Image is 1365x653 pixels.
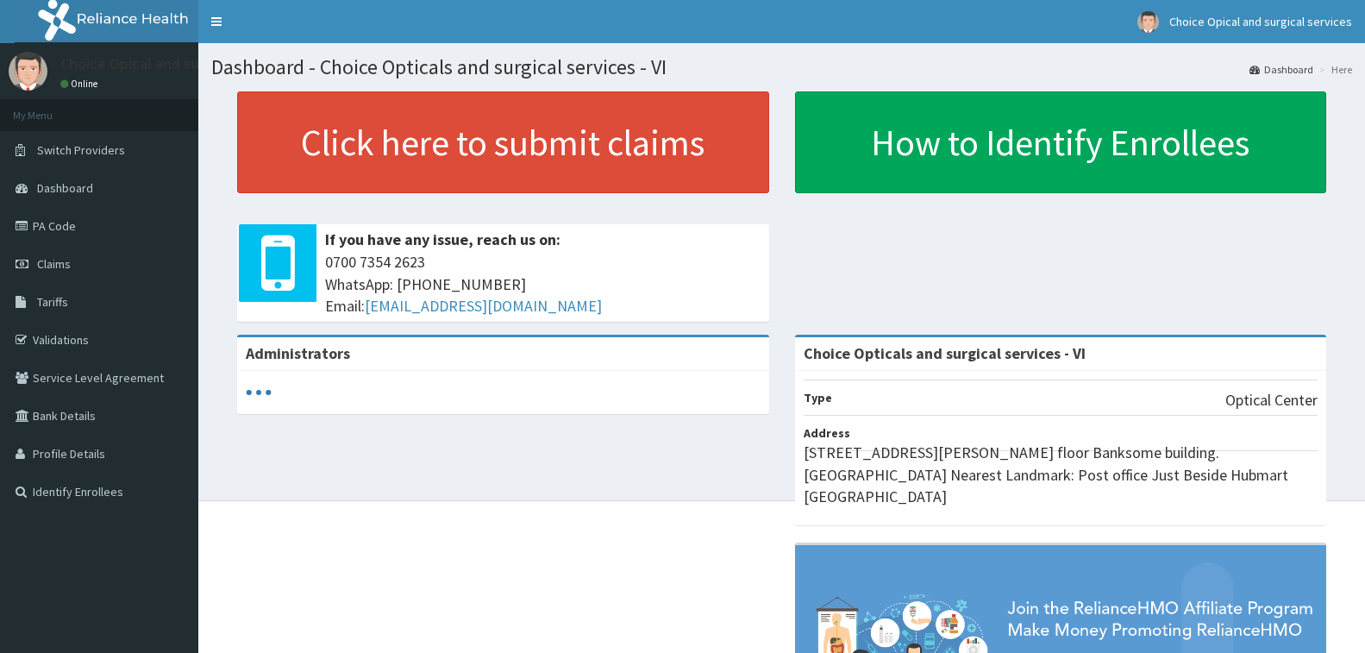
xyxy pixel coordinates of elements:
a: Click here to submit claims [237,91,769,193]
svg: audio-loading [246,380,272,405]
span: Claims [37,256,71,272]
a: How to Identify Enrollees [795,91,1327,193]
a: Dashboard [1249,62,1313,77]
span: Switch Providers [37,142,125,158]
a: [EMAIL_ADDRESS][DOMAIN_NAME] [365,296,602,316]
strong: Choice Opticals and surgical services - VI [804,343,1086,363]
p: [STREET_ADDRESS][PERSON_NAME] floor Banksome building. [GEOGRAPHIC_DATA] Nearest Landmark: Post o... [804,442,1318,508]
b: Type [804,390,832,405]
b: Address [804,425,850,441]
img: User Image [9,52,47,91]
span: 0700 7354 2623 WhatsApp: [PHONE_NUMBER] Email: [325,251,761,317]
b: If you have any issue, reach us on: [325,229,560,249]
h1: Dashboard - Choice Opticals and surgical services - VI [211,56,1352,78]
b: Administrators [246,343,350,363]
li: Here [1315,62,1352,77]
span: Tariffs [37,294,68,310]
p: Optical Center [1225,389,1318,411]
p: Choice Opical and surgical services [60,56,294,72]
a: Online [60,78,102,90]
span: Dashboard [37,180,93,196]
img: User Image [1137,11,1159,33]
span: Choice Opical and surgical services [1169,14,1352,29]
